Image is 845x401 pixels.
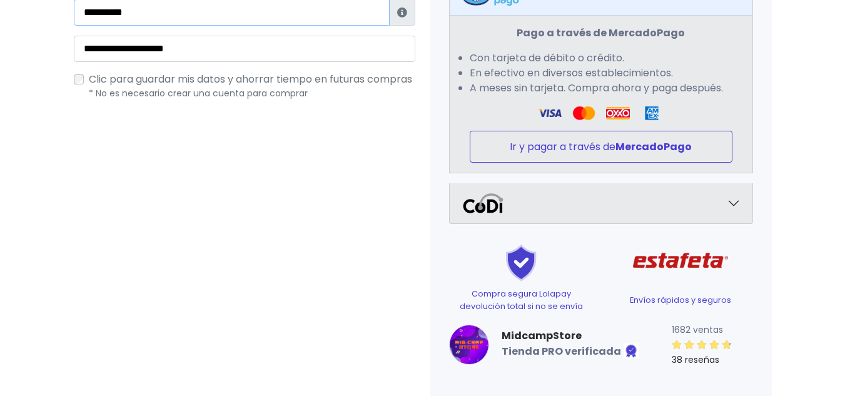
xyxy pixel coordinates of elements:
[672,337,732,352] div: 4.82 / 5
[470,81,732,96] li: A meses sin tarjeta. Compra ahora y paga después.
[462,193,504,213] img: Codi Logo
[640,106,664,121] img: Amex Logo
[517,26,685,40] strong: Pago a través de MercadoPago
[470,66,732,81] li: En efectivo en diversos establecimientos.
[615,140,692,154] strong: MercadoPago
[609,294,753,306] p: Envíos rápidos y seguros
[502,344,621,358] b: Tienda PRO verificada
[672,337,753,368] a: 38 reseñas
[478,244,565,282] img: Shield
[672,323,723,336] small: 1682 ventas
[89,72,412,86] span: Clic para guardar mis datos y ahorrar tiempo en futuras compras
[397,8,407,18] i: Estafeta lo usará para ponerse en contacto en caso de tener algún problema con el envío
[470,131,732,163] button: Ir y pagar a través deMercadoPago
[672,353,719,366] small: 38 reseñas
[623,234,739,288] img: Estafeta Logo
[449,288,594,312] p: Compra segura Lolapay devolución total si no se envía
[624,343,639,358] img: Tienda verificada
[502,328,639,343] a: MidcampStore
[89,87,415,100] p: * No es necesario crear una cuenta para comprar
[606,106,630,121] img: Oxxo Logo
[449,325,489,365] img: small.png
[572,106,595,121] img: Visa Logo
[470,51,732,66] li: Con tarjeta de débito o crédito.
[538,106,562,121] img: Visa Logo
